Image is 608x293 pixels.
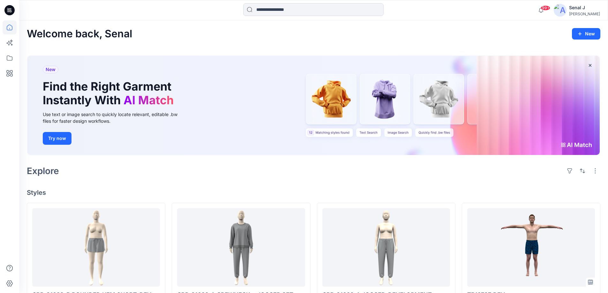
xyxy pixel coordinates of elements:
[569,4,600,11] div: Senal J
[569,11,600,16] div: [PERSON_NAME]
[124,93,174,107] span: AI Match
[322,208,450,287] a: GRP-01620_A JOGGER_DEVELOPMENT
[541,5,550,11] span: 99+
[32,208,160,287] a: GRP-01620_B ROUNDED HEM SHORT_DEV
[43,80,177,107] h1: Find the Right Garment Instantly With
[572,28,600,40] button: New
[43,111,186,124] div: Use text or image search to quickly locate relevant, editable .bw files for faster design workflows.
[43,132,71,145] button: Try now
[554,4,567,17] img: avatar
[46,66,56,73] span: New
[177,208,305,287] a: GRP-01620_A CREWNECK + JOGGER SET_DEVELOPMENT
[27,28,132,40] h2: Welcome back, Senal
[27,189,600,196] h4: Styles
[27,166,59,176] h2: Explore
[467,208,595,287] a: TB12707_DEV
